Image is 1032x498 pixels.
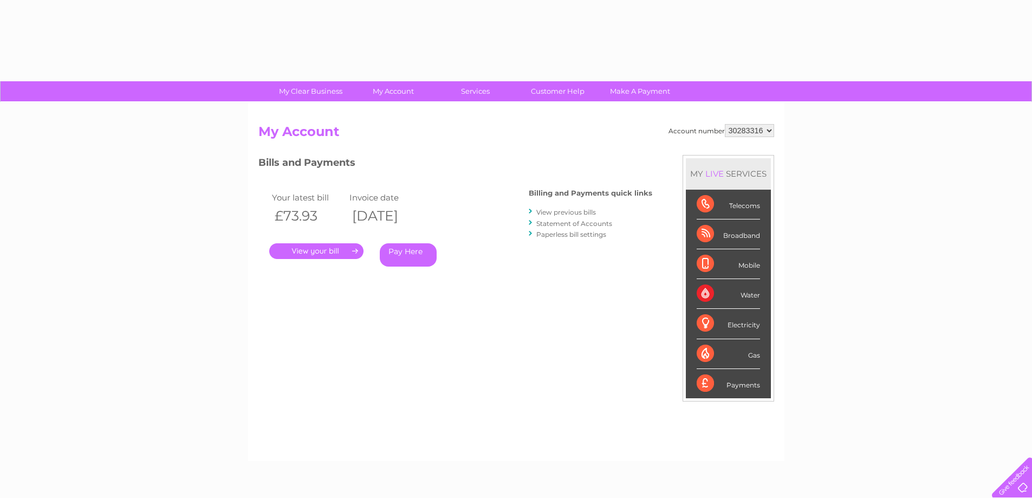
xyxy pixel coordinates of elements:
div: Broadband [697,219,760,249]
a: Services [431,81,520,101]
a: My Account [348,81,438,101]
a: Customer Help [513,81,602,101]
td: Your latest bill [269,190,347,205]
div: Telecoms [697,190,760,219]
a: . [269,243,364,259]
div: MY SERVICES [686,158,771,189]
a: Make A Payment [595,81,685,101]
h4: Billing and Payments quick links [529,189,652,197]
td: Invoice date [347,190,425,205]
h3: Bills and Payments [258,155,652,174]
div: Payments [697,369,760,398]
a: My Clear Business [266,81,355,101]
th: £73.93 [269,205,347,227]
th: [DATE] [347,205,425,227]
a: Pay Here [380,243,437,267]
div: LIVE [703,169,726,179]
a: Statement of Accounts [536,219,612,228]
a: View previous bills [536,208,596,216]
div: Electricity [697,309,760,339]
div: Mobile [697,249,760,279]
h2: My Account [258,124,774,145]
a: Paperless bill settings [536,230,606,238]
div: Gas [697,339,760,369]
div: Account number [668,124,774,137]
div: Water [697,279,760,309]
